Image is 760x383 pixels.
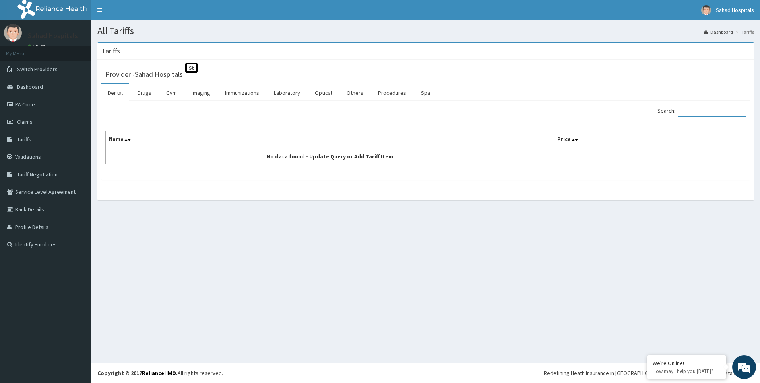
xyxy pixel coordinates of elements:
[657,105,746,117] label: Search:
[268,84,306,101] a: Laboratory
[131,84,158,101] a: Drugs
[340,84,370,101] a: Others
[734,29,754,35] li: Tariffs
[185,63,198,73] span: St
[160,84,183,101] a: Gym
[415,84,436,101] a: Spa
[17,171,58,178] span: Tariff Negotiation
[17,118,33,125] span: Claims
[101,47,120,55] h3: Tariffs
[372,84,413,101] a: Procedures
[91,363,760,383] footer: All rights reserved.
[97,369,178,377] strong: Copyright © 2017 .
[219,84,266,101] a: Immunizations
[28,43,47,49] a: Online
[28,32,78,39] p: Sahad Hospitals
[701,5,711,15] img: User Image
[308,84,338,101] a: Optical
[4,24,22,42] img: User Image
[17,136,31,143] span: Tariffs
[716,6,754,14] span: Sahad Hospitals
[97,26,754,36] h1: All Tariffs
[554,131,746,149] th: Price
[142,369,176,377] a: RelianceHMO
[106,131,554,149] th: Name
[704,29,733,35] a: Dashboard
[678,105,746,117] input: Search:
[101,84,129,101] a: Dental
[544,369,754,377] div: Redefining Heath Insurance in [GEOGRAPHIC_DATA] using Telemedicine and Data Science!
[106,149,554,164] td: No data found - Update Query or Add Tariff Item
[185,84,217,101] a: Imaging
[17,83,43,90] span: Dashboard
[653,368,720,375] p: How may I help you today?
[105,71,183,78] h3: Provider - Sahad Hospitals
[17,66,58,73] span: Switch Providers
[653,360,720,367] div: We're Online!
